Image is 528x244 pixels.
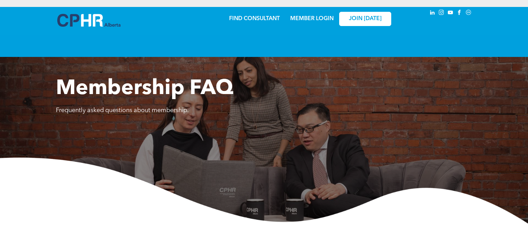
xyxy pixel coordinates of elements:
a: youtube [447,9,454,18]
img: A blue and white logo for cp alberta [57,14,120,27]
a: Social network [465,9,472,18]
a: facebook [456,9,463,18]
span: Frequently asked questions about membership. [56,107,189,113]
a: MEMBER LOGIN [290,16,334,22]
a: JOIN [DATE] [339,12,391,26]
a: FIND CONSULTANT [229,16,280,22]
span: Membership FAQ [56,78,233,99]
a: linkedin [429,9,436,18]
span: JOIN [DATE] [349,16,382,22]
a: instagram [438,9,445,18]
